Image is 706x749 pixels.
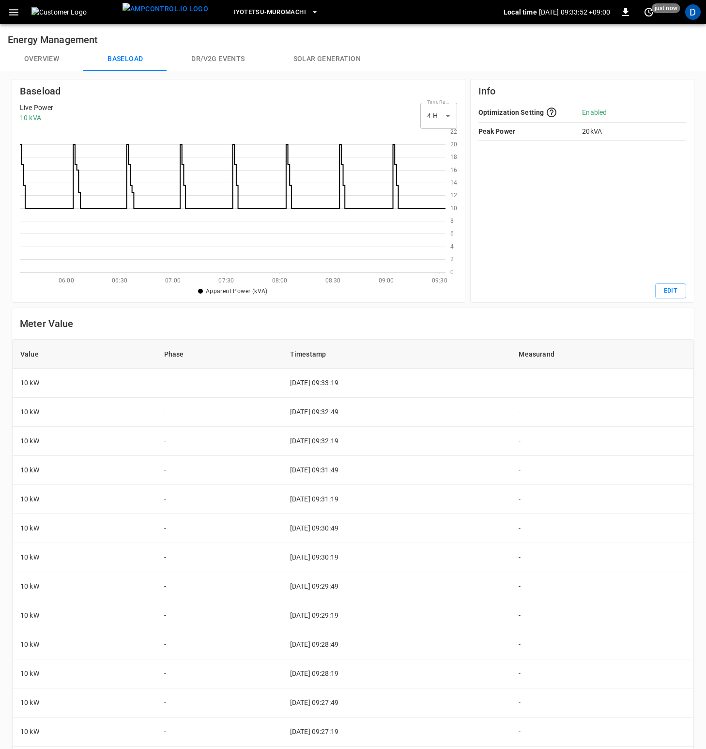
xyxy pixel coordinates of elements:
td: 10 kW [13,601,156,630]
td: - [511,718,693,747]
td: - [156,601,282,630]
td: - [511,630,693,659]
text: 16 [450,167,457,173]
td: [DATE] 09:32:49 [282,398,511,427]
img: Customer Logo [31,7,119,17]
td: 10 kW [13,514,156,543]
td: - [156,456,282,485]
text: 8 [450,218,454,224]
td: 10 kW [13,572,156,601]
td: [DATE] 09:33:19 [282,369,511,398]
td: 10 kW [13,718,156,747]
td: - [156,659,282,688]
td: 10 kW [13,427,156,456]
button: Baseload [83,47,167,71]
td: 10 kW [13,485,156,514]
text: 07:00 [165,277,181,284]
td: - [156,514,282,543]
text: 2 [450,256,454,263]
td: - [156,688,282,718]
td: - [511,543,693,572]
td: [DATE] 09:32:19 [282,427,511,456]
th: Timestamp [282,340,511,369]
text: 09:00 [379,277,394,284]
text: 08:00 [272,277,288,284]
p: Optimization Setting [478,108,544,118]
text: 20 [450,141,457,148]
td: - [511,369,693,398]
label: Time Range [427,98,452,106]
div: 4 H [420,103,457,129]
td: 10 kW [13,630,156,659]
p: [DATE] 09:33:52 +09:00 [539,7,610,17]
td: - [156,485,282,514]
button: Edit [655,283,686,298]
td: - [156,718,282,747]
text: 0 [450,269,454,276]
td: 10 kW [13,398,156,427]
h6: Info [478,83,686,99]
td: - [511,572,693,601]
p: 20 kVA [582,126,686,137]
h6: Baseload [20,83,457,99]
td: 10 kW [13,659,156,688]
td: [DATE] 09:30:49 [282,514,511,543]
span: just now [652,3,680,13]
td: [DATE] 09:28:49 [282,630,511,659]
p: Local time [504,7,537,17]
td: [DATE] 09:31:19 [282,485,511,514]
text: 18 [450,154,457,160]
td: - [511,514,693,543]
span: Apparent Power (kVA) [206,288,268,295]
td: - [511,456,693,485]
span: Iyotetsu-Muromachi [233,7,306,18]
p: 10 kVA [20,113,53,123]
td: [DATE] 09:30:19 [282,543,511,572]
th: Phase [156,340,282,369]
text: 09:30 [432,277,447,284]
img: ampcontrol.io logo [123,3,208,15]
div: profile-icon [685,4,701,20]
td: [DATE] 09:29:19 [282,601,511,630]
th: Measurand [511,340,693,369]
td: - [156,427,282,456]
button: Iyotetsu-Muromachi [230,3,322,22]
text: 4 [450,243,454,250]
td: - [156,398,282,427]
text: 10 [450,205,457,212]
td: [DATE] 09:27:19 [282,718,511,747]
td: - [511,427,693,456]
td: 10 kW [13,369,156,398]
td: - [511,659,693,688]
h6: Meter Value [20,316,686,331]
td: [DATE] 09:31:49 [282,456,511,485]
td: - [511,485,693,514]
text: 07:30 [218,277,234,284]
button: set refresh interval [641,4,657,20]
p: Peak Power [478,126,583,137]
button: Solar generation [269,47,385,71]
td: - [156,630,282,659]
td: - [511,688,693,718]
td: [DATE] 09:27:49 [282,688,511,718]
th: Value [13,340,156,369]
p: Enabled [582,108,686,118]
text: 08:30 [325,277,341,284]
text: 06:00 [59,277,74,284]
text: 6 [450,231,454,237]
td: [DATE] 09:28:19 [282,659,511,688]
td: 10 kW [13,688,156,718]
td: 10 kW [13,543,156,572]
td: 10 kW [13,456,156,485]
td: - [156,369,282,398]
p: Live Power [20,103,53,113]
td: - [511,601,693,630]
td: - [156,543,282,572]
text: 22 [450,128,457,135]
text: 06:30 [112,277,127,284]
td: - [511,398,693,427]
text: 14 [450,179,457,186]
text: 12 [450,192,457,199]
button: Dr/V2G events [167,47,269,71]
td: - [156,572,282,601]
